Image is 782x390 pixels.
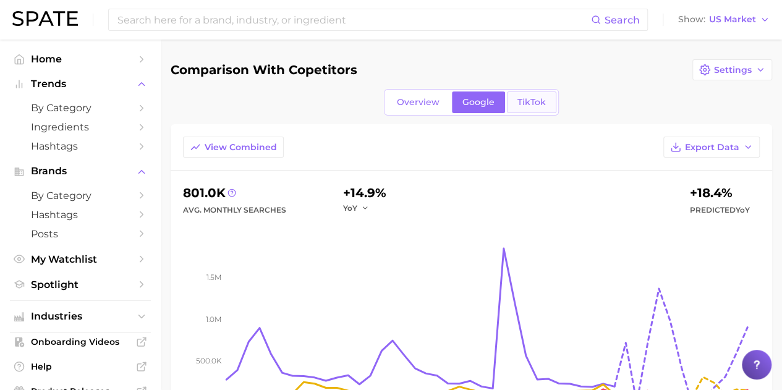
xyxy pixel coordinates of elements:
button: ShowUS Market [675,12,773,28]
span: Export Data [685,142,739,153]
button: Trends [10,75,151,93]
span: Predicted [690,203,750,218]
span: YoY [343,203,357,213]
a: Hashtags [10,205,151,224]
span: by Category [31,102,130,114]
span: Spotlight [31,279,130,290]
button: View Combined [183,137,284,158]
span: TikTok [517,97,546,108]
a: Spotlight [10,275,151,294]
span: Hashtags [31,140,130,152]
span: Industries [31,311,130,322]
button: Industries [10,307,151,326]
span: Onboarding Videos [31,336,130,347]
span: Show [678,16,705,23]
a: Home [10,49,151,69]
button: Brands [10,162,151,180]
span: Posts [31,228,130,240]
div: +14.9% [343,183,386,203]
span: Settings [714,65,752,75]
span: Trends [31,78,130,90]
h1: comparison with copetitors [171,63,357,77]
tspan: 500.0k [196,356,222,365]
a: by Category [10,186,151,205]
span: Ingredients [31,121,130,133]
span: My Watchlist [31,253,130,265]
a: Google [452,91,505,113]
a: Ingredients [10,117,151,137]
a: Hashtags [10,137,151,156]
input: Search here for a brand, industry, or ingredient [116,9,591,30]
span: US Market [709,16,756,23]
span: Hashtags [31,209,130,221]
span: Brands [31,166,130,177]
div: +18.4% [690,183,750,203]
span: YoY [736,205,750,214]
span: Help [31,361,130,372]
span: Google [462,97,495,108]
a: Onboarding Videos [10,333,151,351]
a: by Category [10,98,151,117]
button: Settings [692,59,772,80]
a: TikTok [507,91,556,113]
span: Home [31,53,130,65]
button: YoY [343,203,370,213]
button: Export Data [663,137,760,158]
span: Overview [397,97,440,108]
span: View Combined [205,142,277,153]
span: Search [605,14,640,26]
div: Avg. Monthly Searches [183,203,286,218]
tspan: 1.5m [206,273,221,282]
a: Help [10,357,151,376]
div: 801.0k [183,183,286,203]
img: SPATE [12,11,78,26]
a: My Watchlist [10,250,151,269]
a: Posts [10,224,151,244]
tspan: 1.0m [206,314,221,323]
a: Overview [386,91,450,113]
span: by Category [31,190,130,201]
